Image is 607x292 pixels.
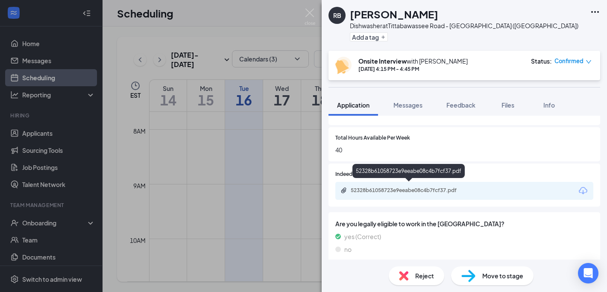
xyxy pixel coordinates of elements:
span: Info [543,101,555,109]
div: [DATE] 4:15 PM - 4:45 PM [358,65,468,73]
div: 52328b61058723e9eeabe08c4b7fcf37.pdf [351,187,470,194]
span: Feedback [446,101,475,109]
div: Status : [531,57,552,65]
div: Dishwasher at Tittabawassee Road - [GEOGRAPHIC_DATA] ([GEOGRAPHIC_DATA]) [350,21,578,30]
a: Paperclip52328b61058723e9eeabe08c4b7fcf37.pdf [340,187,479,195]
span: Reject [415,271,434,280]
span: Indeed Resume [335,170,373,178]
div: RB [333,11,341,20]
span: down [586,59,592,65]
span: Messages [393,101,422,109]
svg: Paperclip [340,187,347,194]
span: Files [501,101,514,109]
h1: [PERSON_NAME] [350,7,438,21]
span: 40 [335,145,593,155]
b: Onsite Interview [358,57,407,65]
span: Confirmed [554,57,584,65]
span: no [344,245,352,254]
svg: Download [578,186,588,196]
span: Application [337,101,369,109]
div: 52328b61058723e9eeabe08c4b7fcf37.pdf [352,164,465,178]
svg: Ellipses [590,7,600,17]
div: with [PERSON_NAME] [358,57,468,65]
span: yes (Correct) [344,232,381,241]
svg: Plus [381,35,386,40]
div: Open Intercom Messenger [578,263,598,283]
span: Are you legally eligible to work in the [GEOGRAPHIC_DATA]? [335,219,593,228]
button: PlusAdd a tag [350,32,388,41]
span: Total Hours Available Per Week [335,134,410,142]
span: Move to stage [482,271,523,280]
